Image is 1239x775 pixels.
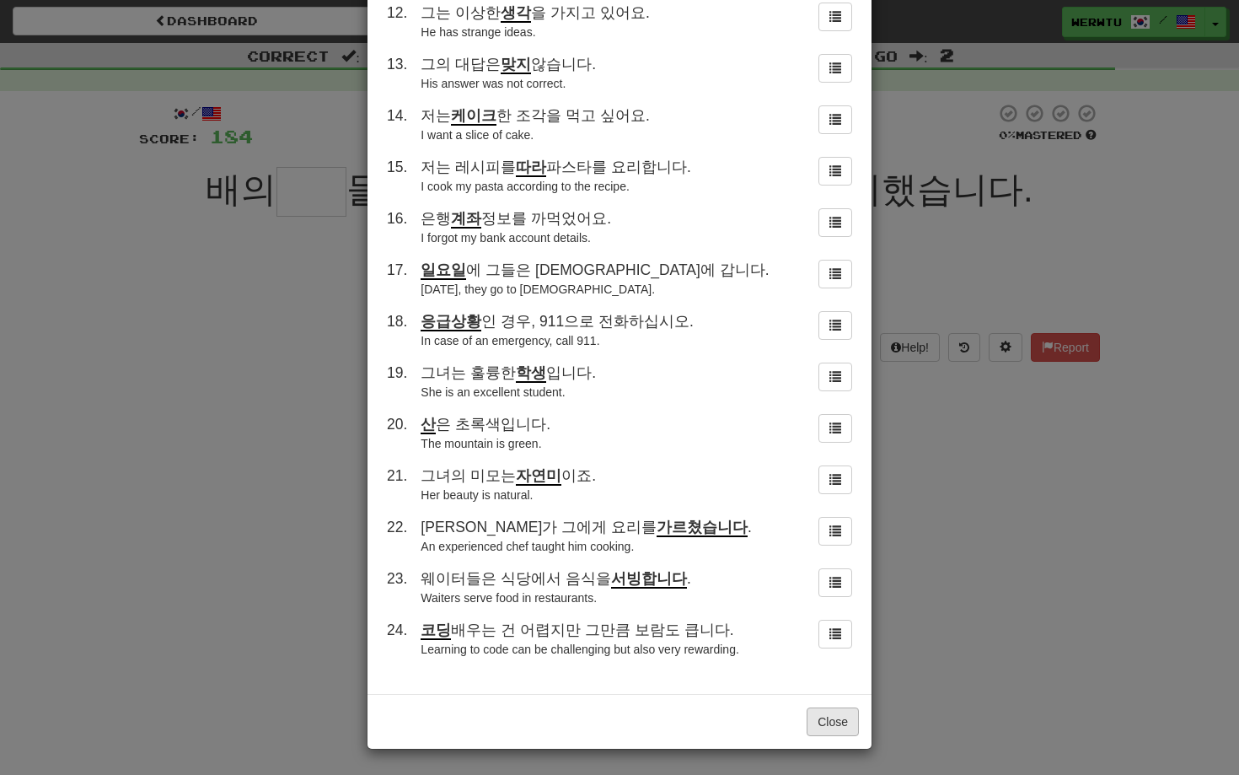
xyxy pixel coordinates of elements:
[421,210,611,229] span: 은행 정보를 까먹었어요.
[421,416,550,434] span: 은 초록색입니다.
[807,708,859,736] button: Close
[421,589,798,606] div: Waiters serve food in restaurants.
[421,126,798,143] div: I want a slice of cake.
[451,210,481,229] u: 계좌
[421,416,436,434] u: 산
[501,4,531,23] u: 생각
[380,510,414,562] td: 22 .
[421,467,596,486] span: 그녀의 미모는 이죠.
[421,56,596,74] span: 그의 대답은 않습니다.
[380,304,414,356] td: 18 .
[421,75,798,92] div: His answer was not correct.
[421,641,798,658] div: Learning to code can be challenging but also very rewarding.
[421,538,798,555] div: An experienced chef taught him cooking.
[421,24,798,40] div: He has strange ideas.
[380,150,414,202] td: 15 .
[611,570,687,589] u: 서빙합니다
[421,261,769,280] span: 에 그들은 [DEMOGRAPHIC_DATA]에 갑니다.
[380,459,414,510] td: 21 .
[421,435,798,452] div: The mountain is green.
[421,159,691,177] span: 저는 레시피를 파스타를 요리합니다.
[380,202,414,253] td: 16 .
[380,562,414,613] td: 23 .
[421,313,481,331] u: 응급상황
[421,519,752,537] span: [PERSON_NAME]가 그에게 요리를 .
[421,4,649,23] span: 그는 이상한 을 가지고 있어요.
[380,356,414,407] td: 19 .
[421,622,733,640] span: 배우는 건 어렵지만 그만큼 보람도 큽니다.
[421,487,798,503] div: Her beauty is natural.
[516,159,546,177] u: 따라
[451,107,496,126] u: 케이크
[380,253,414,304] td: 17 .
[421,229,798,246] div: I forgot my bank account details.
[657,519,748,537] u: 가르쳤습니다
[421,332,798,349] div: In case of an emergency, call 911.
[421,570,691,589] span: 웨이터들은 식당에서 음식을 .
[421,622,451,640] u: 코딩
[516,467,561,486] u: 자연미
[516,364,546,383] u: 학생
[421,281,798,298] div: [DATE], they go to [DEMOGRAPHIC_DATA].
[421,178,798,195] div: I cook my pasta according to the recipe.
[421,313,694,331] span: 인 경우, 911으로 전화하십시오.
[380,613,414,665] td: 24 .
[380,47,414,99] td: 13 .
[421,364,596,383] span: 그녀는 훌륭한 입니다.
[501,56,531,74] u: 맞지
[380,407,414,459] td: 20 .
[421,261,466,280] u: 일요일
[421,384,798,401] div: She is an excellent student.
[421,107,649,126] span: 저는 한 조각을 먹고 싶어요.
[380,99,414,150] td: 14 .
